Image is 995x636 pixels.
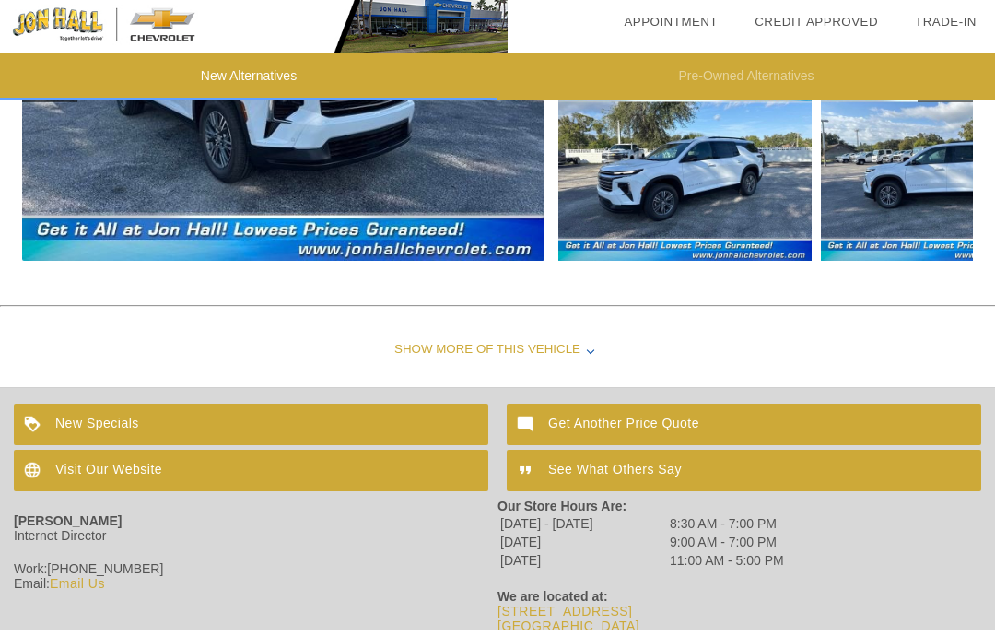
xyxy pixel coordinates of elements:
[14,567,497,582] div: Work:
[669,558,785,574] td: 11:00 AM - 5:00 PM
[624,20,718,34] a: Appointment
[14,519,122,534] strong: [PERSON_NAME]
[14,534,497,548] div: Internet Director
[507,455,981,497] a: See What Others Say
[497,504,626,519] strong: Our Store Hours Are:
[507,409,548,451] img: ic_mode_comment_white_24dp_2x.png
[669,539,785,556] td: 9:00 AM - 7:00 PM
[497,59,995,106] li: Pre-Owned Alternatives
[507,409,981,451] a: Get Another Price Quote
[14,409,488,451] a: New Specials
[507,455,548,497] img: ic_format_quote_white_24dp_2x.png
[497,595,608,609] strong: We are located at:
[14,409,55,451] img: ic_loyalty_white_24dp_2x.png
[755,20,878,34] a: Credit Approved
[14,455,55,497] img: ic_language_white_24dp_2x.png
[50,582,105,596] a: Email Us
[915,20,977,34] a: Trade-In
[558,77,812,266] img: 3.jpg
[669,521,785,537] td: 8:30 AM - 7:00 PM
[47,567,163,582] span: [PHONE_NUMBER]
[499,539,667,556] td: [DATE]
[14,582,497,596] div: Email:
[14,455,488,497] a: Visit Our Website
[499,558,667,574] td: [DATE]
[499,521,667,537] td: [DATE] - [DATE]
